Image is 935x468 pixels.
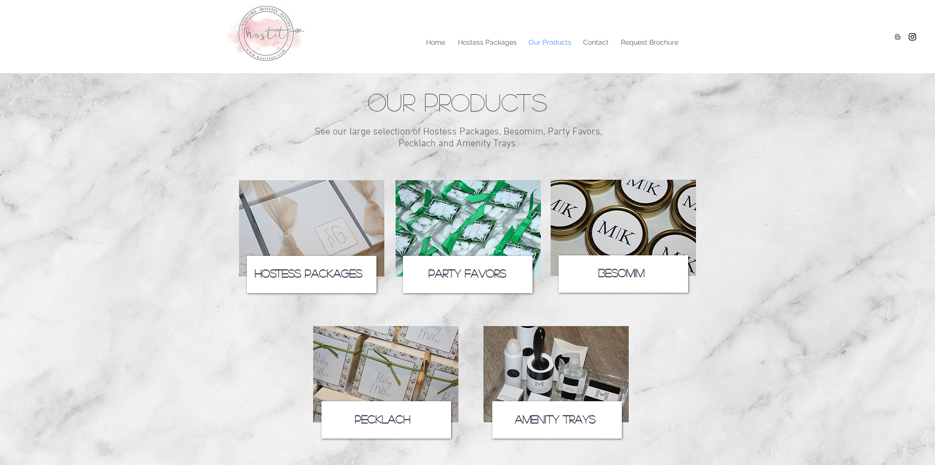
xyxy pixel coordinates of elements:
a: Our Products [522,35,577,50]
nav: Site [272,35,685,50]
a: Contact [577,35,614,50]
img: IMG_2054.JPG [239,180,384,276]
p: Request Brochure [616,35,683,50]
img: IMG_1662 (2).jpg [396,180,541,276]
span: Our Products [368,89,547,114]
p: Home [421,35,450,50]
img: IMG_7991.JPG [313,326,458,422]
img: Hostitny [908,32,917,42]
span: See our large selection of Hostess Packages, Besomim, Party Favors, Pecklach and Amenity Trays. [315,126,602,150]
p: Hostess Packages [453,35,522,50]
img: IMG_4749.JPG [551,180,696,276]
a: Hostess Packages [452,35,522,50]
a: Pecklach [355,413,410,424]
p: Our Products [524,35,576,50]
p: Contact [578,35,614,50]
a: Amenity Trays [515,413,595,424]
ul: Social Bar [893,32,917,42]
img: Blogger [893,32,903,42]
img: IMG_3288_edited.jpg [483,326,629,422]
a: Party Favors [428,268,506,278]
a: Home [419,35,452,50]
a: Hostess Packages [255,268,362,278]
a: Besomim [598,267,644,278]
a: Request Brochure [614,35,685,50]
